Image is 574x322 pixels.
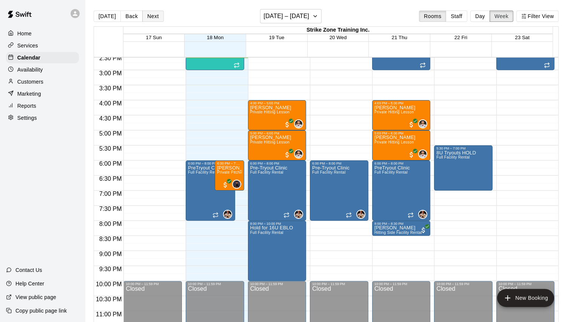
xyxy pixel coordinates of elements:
[15,293,56,301] p: View public page
[250,230,283,235] span: Full Facility Rental
[224,211,231,218] img: Garrett Takamatsu
[17,42,38,49] p: Services
[374,131,428,135] div: 5:00 PM – 6:00 PM
[420,226,427,234] span: All customers have paid
[420,62,426,68] span: Recurring event
[418,119,427,128] div: Brett Graham
[217,162,242,165] div: 6:00 PM – 7:00 PM
[226,210,232,219] span: Garrett Takamatsu
[392,35,407,40] button: 21 Thu
[419,150,426,158] img: Brett Graham
[248,100,306,130] div: 4:00 PM – 5:00 PM: Brady Ling
[212,212,219,218] span: Recurring event
[329,35,347,40] button: 20 Wed
[186,160,235,221] div: 6:00 PM – 8:00 PM: PreTryout Clinic
[188,170,221,174] span: Full Facility Rental
[97,236,124,242] span: 8:30 PM
[15,280,44,287] p: Help Center
[17,114,37,122] p: Settings
[372,160,431,221] div: 6:00 PM – 8:00 PM: PreTryout Clinic
[515,35,529,40] button: 23 Sat
[250,101,304,105] div: 4:00 PM – 5:00 PM
[97,251,124,257] span: 9:00 PM
[294,210,303,219] div: Garrett Takamatsu
[419,120,426,128] img: Brett Graham
[123,27,553,34] div: Strike Zone Training Inc.
[15,266,42,274] p: Contact Us
[188,162,233,165] div: 6:00 PM – 8:00 PM
[232,180,241,189] div: Corben Peters
[260,9,322,23] button: [DATE] – [DATE]
[6,88,79,99] a: Marketing
[233,180,240,188] img: Corben Peters
[269,35,285,40] button: 19 Tue
[17,102,36,110] p: Reports
[250,162,304,165] div: 6:00 PM – 8:00 PM
[248,221,306,281] div: 8:00 PM – 10:00 PM: Hold for 16U EBLO
[250,170,283,174] span: Full Facility Rental
[436,282,490,286] div: 10:00 PM – 11:59 PM
[234,62,240,68] span: Recurring event
[421,119,427,128] span: Brett Graham
[408,212,414,218] span: Recurring event
[97,130,124,137] span: 5:00 PM
[97,191,124,197] span: 7:00 PM
[94,296,123,302] span: 10:30 PM
[94,311,123,317] span: 11:00 PM
[17,78,43,85] p: Customers
[372,100,431,130] div: 4:00 PM – 5:00 PM: Lucas Schooley
[372,130,431,160] div: 5:00 PM – 6:00 PM: Max Zhang
[283,212,289,218] span: Recurring event
[374,170,408,174] span: Full Facility Rental
[6,112,79,124] div: Settings
[408,121,415,128] span: All customers have paid
[248,160,306,221] div: 6:00 PM – 8:00 PM: Pre-Tryout Clinic
[15,307,67,314] p: Copy public page link
[97,266,124,272] span: 9:30 PM
[97,100,124,107] span: 4:00 PM
[312,282,366,286] div: 10:00 PM – 11:59 PM
[97,206,124,212] span: 7:30 PM
[421,210,427,219] span: Garrett Takamatsu
[283,151,291,159] span: All customers have paid
[470,11,490,22] button: Day
[97,85,124,92] span: 3:30 PM
[17,30,32,37] p: Home
[436,147,490,150] div: 5:30 PM – 7:00 PM
[97,70,124,76] span: 3:00 PM
[297,150,303,159] span: Brett Graham
[94,281,123,287] span: 10:00 PM
[489,11,513,22] button: Week
[454,35,467,40] button: 22 Fri
[374,110,414,114] span: Private Hitting Lesson
[434,145,492,191] div: 5:30 PM – 7:00 PM: 8U Tryouts HOLD
[408,151,415,159] span: All customers have paid
[263,11,309,21] h6: [DATE] – [DATE]
[6,76,79,87] a: Customers
[6,100,79,111] div: Reports
[207,35,223,40] button: 18 Mon
[146,35,162,40] button: 17 Sun
[6,52,79,63] a: Calendar
[374,140,414,144] span: Private Hitting Lesson
[374,162,428,165] div: 6:00 PM – 8:00 PM
[310,160,368,221] div: 6:00 PM – 8:00 PM: Pre-Tryout Clinic
[6,28,79,39] a: Home
[312,170,345,174] span: Full Facility Rental
[6,64,79,75] a: Availability
[356,210,365,219] div: Garrett Takamatsu
[250,131,304,135] div: 5:00 PM – 6:00 PM
[97,175,124,182] span: 6:30 PM
[359,210,365,219] span: Garrett Takamatsu
[374,282,428,286] div: 10:00 PM – 11:59 PM
[97,115,124,122] span: 4:30 PM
